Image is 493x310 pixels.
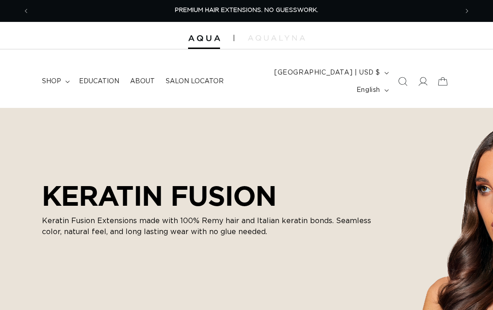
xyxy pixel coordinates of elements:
span: English [357,86,380,95]
button: [GEOGRAPHIC_DATA] | USD $ [269,64,393,81]
a: Education [73,72,125,91]
button: Previous announcement [16,2,36,20]
span: PREMIUM HAIR EXTENSIONS. NO GUESSWORK. [175,7,318,13]
summary: shop [37,72,73,91]
span: shop [42,77,61,86]
a: Salon Locator [160,72,229,91]
img: aqualyna.com [248,35,305,41]
span: About [130,77,155,86]
p: Keratin Fusion Extensions made with 100% Remy hair and Italian keratin bonds. Seamless color, nat... [42,215,389,237]
span: [GEOGRAPHIC_DATA] | USD $ [274,68,380,78]
summary: Search [393,71,413,91]
button: Next announcement [457,2,477,20]
h2: KERATIN FUSION [42,180,389,212]
a: About [125,72,160,91]
span: Salon Locator [166,77,224,86]
button: English [351,81,393,99]
img: Aqua Hair Extensions [188,35,220,42]
span: Education [79,77,119,86]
